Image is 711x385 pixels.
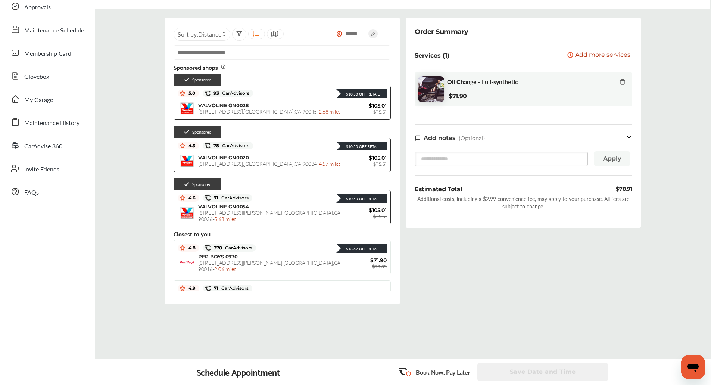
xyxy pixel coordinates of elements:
span: VALVOLINE GN0020 [198,155,249,161]
span: 2.68 miles [319,108,340,115]
img: location_vector_orange.38f05af8.svg [336,31,342,37]
a: Membership Card [7,43,88,62]
div: $18.69 Off Retail! [342,246,381,251]
p: Services (1) [415,52,449,59]
span: [STREET_ADDRESS] , [GEOGRAPHIC_DATA] , CA 90045 - [198,108,340,115]
img: caradvise_icon.5c74104a.svg [205,143,211,149]
span: Membership Card [24,49,71,59]
img: logo-valvoline.png [180,101,194,116]
div: Schedule Appointment [197,367,280,377]
img: caradvise_icon.5c74104a.svg [205,195,211,201]
span: 5.63 miles [214,215,236,223]
span: [STREET_ADDRESS][PERSON_NAME] , [GEOGRAPHIC_DATA] , CA 90016 - [198,259,340,273]
a: Invite Friends [7,159,88,178]
img: check-icon.521c8815.svg [184,181,190,187]
span: $115.51 [373,161,387,167]
span: Approvals [24,3,51,12]
span: (Optional) [459,135,485,142]
span: Invite Friends [24,165,59,174]
span: VALVOLINE GN0028 [198,102,249,108]
img: logo-valvoline.png [180,205,194,220]
img: star_icon.59ea9307.svg [180,90,185,96]
span: CarAdvisors [219,91,249,96]
img: check-icon.521c8815.svg [184,77,190,83]
span: Maintenance Schedule [24,26,84,35]
span: $105.01 [342,207,387,214]
img: star_icon.59ea9307.svg [180,285,185,291]
div: $10.50 Off Retail! [342,144,381,149]
img: logo-valvoline.png [180,153,194,168]
a: Glovebox [7,66,88,86]
span: Oil Change - Full-synthetic [447,78,518,85]
button: Add more services [567,52,630,59]
span: Add notes [424,134,456,142]
span: CarAdvisors [219,143,249,148]
span: 5.0 [185,90,195,96]
span: [STREET_ADDRESS][PERSON_NAME] , [GEOGRAPHIC_DATA] , CA 90036 - [198,209,340,223]
span: Maintenance History [24,118,79,128]
div: $78.91 [616,185,632,193]
p: Book Now, Pay Later [416,368,470,376]
a: Maintenance Schedule [7,20,88,39]
span: $115.51 [373,214,387,219]
img: caradvise_icon.5c74104a.svg [205,245,211,251]
span: 2.06 miles [214,265,236,273]
div: $10.50 Off Retail! [342,196,381,201]
span: Add more services [575,52,630,59]
a: CarAdvise 360 [7,136,88,155]
span: $90.59 [372,264,387,269]
img: caradvise_icon.5c74104a.svg [205,90,211,96]
img: star_icon.59ea9307.svg [180,195,185,201]
span: PEP BOYS 0970 [198,254,238,260]
span: Sponsored shops [174,64,226,71]
span: 4.6 [185,195,196,201]
div: Estimated Total [415,185,462,193]
div: Sponsored [174,178,221,190]
a: FAQs [7,182,88,201]
img: star_icon.59ea9307.svg [180,245,185,251]
img: star_icon.59ea9307.svg [180,143,185,149]
div: Closest to you [174,230,391,237]
span: CarAdvisors [218,195,249,201]
span: 78 [211,143,249,149]
a: Maintenance History [7,112,88,132]
span: $115.51 [373,109,387,115]
span: 71 [211,195,249,201]
span: $105.01 [342,102,387,109]
img: logo-pepboys.png [180,255,194,270]
span: CarAdvise 360 [24,142,62,151]
span: 4.8 [185,245,196,251]
span: Glovebox [24,72,49,82]
a: My Garage [7,89,88,109]
img: note-icon.db9493fa.svg [415,135,421,141]
span: 71 [211,285,249,291]
span: [STREET_ADDRESS] , [GEOGRAPHIC_DATA] , CA 90034 - [198,160,340,167]
span: $105.01 [342,155,387,161]
span: 370 [211,245,252,251]
button: Apply [594,151,630,166]
div: Sponsored [174,74,221,86]
span: Distance [198,30,221,38]
span: 93 [211,90,249,96]
img: caradvise_icon.5c74104a.svg [205,285,211,291]
span: 4.9 [185,285,196,291]
span: FAQs [24,188,39,198]
span: VALVOLINE GN0054 [198,204,249,209]
span: $71.90 [342,257,387,264]
div: Additional costs, including a $2.99 convenience fee, may apply to your purchase. All fees are sub... [415,195,632,210]
a: Add more services [567,52,632,59]
b: $71.90 [449,93,467,100]
span: 4.57 miles [319,160,340,167]
span: Sort by : [178,30,221,38]
img: oil-change-thumb.jpg [418,76,444,102]
span: CarAdvisors [222,245,252,251]
span: 4.3 [185,143,195,149]
div: $10.50 Off Retail! [342,91,381,97]
img: check-icon.521c8815.svg [184,129,190,135]
iframe: Button to launch messaging window [681,355,705,379]
span: My Garage [24,95,53,105]
div: Sponsored [174,126,221,138]
span: CarAdvisors [218,286,249,291]
div: Order Summary [415,27,468,37]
